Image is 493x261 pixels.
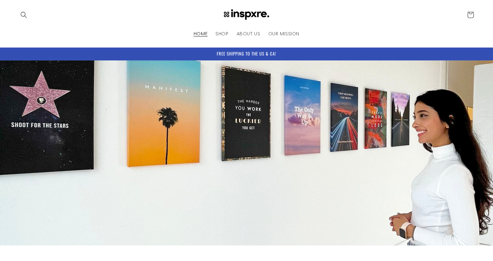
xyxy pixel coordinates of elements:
span: OUR MISSION [268,31,300,37]
div: Announcement [17,48,476,60]
a: OUR MISSION [264,27,304,41]
a: ABOUT US [233,27,264,41]
a: SHOP [211,27,232,41]
a: INSPXRE [218,7,276,23]
span: SHOP [215,31,228,37]
img: INSPXRE [220,9,273,21]
summary: Search [17,8,31,22]
span: FREE SHIPPING TO THE US & CA! [217,50,276,57]
a: HOME [190,27,211,41]
span: ABOUT US [237,31,260,37]
span: HOME [194,31,208,37]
